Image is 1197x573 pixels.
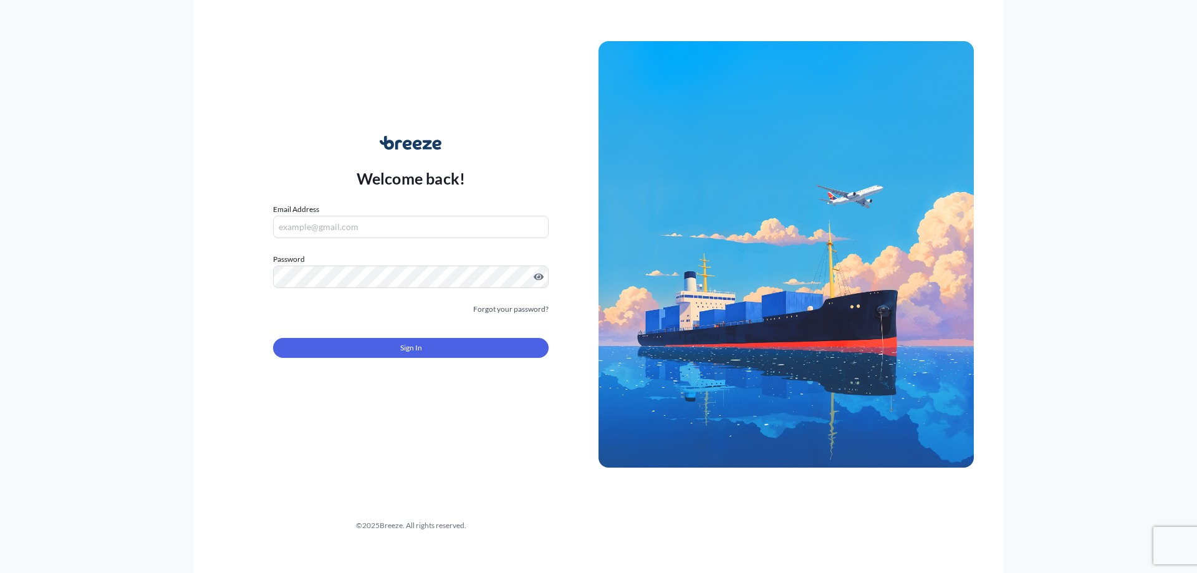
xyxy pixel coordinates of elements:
[357,168,466,188] p: Welcome back!
[223,519,598,532] div: © 2025 Breeze. All rights reserved.
[473,303,549,315] a: Forgot your password?
[273,338,549,358] button: Sign In
[273,216,549,238] input: example@gmail.com
[273,203,319,216] label: Email Address
[534,272,544,282] button: Show password
[598,41,974,468] img: Ship illustration
[400,342,422,354] span: Sign In
[273,253,549,266] label: Password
